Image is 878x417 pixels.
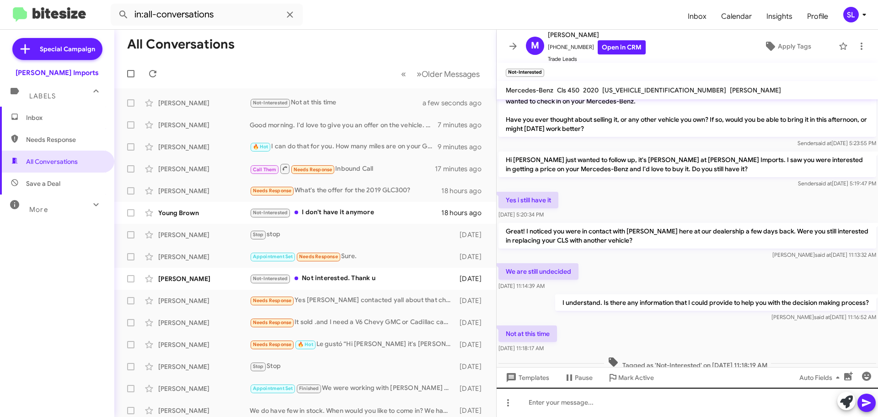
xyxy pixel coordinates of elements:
div: a few seconds ago [434,98,489,108]
span: Mercedes-Benz [506,86,553,94]
span: said at [816,180,832,187]
span: Appointment Set [253,254,293,260]
a: Profile [800,3,835,30]
span: M [531,38,539,53]
button: Pause [557,369,600,386]
a: Insights [759,3,800,30]
div: Young Brown [158,208,250,217]
p: Hi [PERSON_NAME] it's [PERSON_NAME] at [PERSON_NAME] Imports. Thanks again for being our loyal se... [498,84,876,137]
span: 2020 [583,86,599,94]
span: Not-Interested [253,276,288,282]
h1: All Conversations [127,37,235,52]
small: Not-Interested [506,69,544,77]
p: Not at this time [498,325,557,342]
button: SL [835,7,868,22]
div: [DATE] [455,252,489,261]
span: Needs Response [253,188,292,194]
span: [DATE] 11:14:39 AM [498,282,545,289]
div: 17 minutes ago [435,164,489,173]
button: Apply Tags [740,38,834,54]
p: I understand. Is there any information that I could provide to help you with the decision making ... [555,294,876,311]
span: Mark Active [618,369,654,386]
button: Templates [497,369,557,386]
button: Mark Active [600,369,661,386]
a: Open in CRM [598,40,646,54]
p: We are still undecided [498,263,578,280]
div: [DATE] [455,362,489,371]
span: All Conversations [26,157,78,166]
div: [PERSON_NAME] [158,230,250,239]
span: [PERSON_NAME] [DATE] 11:13:32 AM [772,251,876,258]
span: Special Campaign [40,44,95,54]
div: [PERSON_NAME] [158,274,250,283]
span: 🔥 Hot [298,341,313,347]
div: Good morning. I'd love to give you an offer on the vehicle. How many miles are on it currently? [250,120,438,130]
div: 7 minutes ago [438,120,489,130]
span: [PERSON_NAME] [DATE] 11:16:52 AM [771,314,876,320]
input: Search [111,4,303,26]
div: [PERSON_NAME] [158,318,250,327]
span: Appointment Set [253,385,293,391]
span: Needs Response [253,341,292,347]
div: 18 hours ago [441,186,489,195]
span: [PHONE_NUMBER] [548,40,646,54]
span: Sender [DATE] 5:23:55 PM [798,140,876,146]
span: [US_VEHICLE_IDENTIFICATION_NUMBER] [602,86,726,94]
div: SL [843,7,859,22]
span: said at [815,140,831,146]
div: [PERSON_NAME] [158,384,250,393]
div: What's the offer for the 2019 GLC300? [250,185,441,196]
span: Older Messages [422,69,480,79]
div: [DATE] [455,318,489,327]
span: More [29,206,48,214]
span: Needs Response [299,254,338,260]
div: [DATE] [455,296,489,305]
nav: Page navigation example [396,65,485,83]
span: Trade Leads [548,54,646,64]
span: said at [814,314,830,320]
span: Auto Fields [799,369,843,386]
span: Needs Response [294,167,332,173]
span: « [401,68,406,80]
div: [DATE] [455,274,489,283]
p: Hi [PERSON_NAME] just wanted to follow up, it's [PERSON_NAME] at [PERSON_NAME] Imports. I saw you... [498,152,876,177]
button: Previous [396,65,412,83]
div: [DATE] [455,340,489,349]
div: Sure. [250,251,455,262]
span: Apply Tags [778,38,811,54]
div: [PERSON_NAME] [158,142,250,152]
p: Great! I noticed you were in contact with [PERSON_NAME] here at our dealership a few days back. W... [498,223,876,249]
span: Pause [575,369,593,386]
div: I can do that for you. How many miles are on your GLE53 currently? [250,141,438,152]
div: Yes [PERSON_NAME] contacted yall about that charger I've just been busy with work, but I was just... [250,295,455,306]
span: Calendar [714,3,759,30]
div: Not interested. Thank u [250,273,455,284]
div: Le gustó “Hi [PERSON_NAME] it's [PERSON_NAME] at [PERSON_NAME] Imports. I saw you've been in touc... [250,339,455,350]
span: said at [815,251,831,258]
p: Yes i still have it [498,192,558,208]
span: Call Them [253,167,277,173]
div: 18 hours ago [441,208,489,217]
div: [DATE] [455,384,489,393]
div: Inbound Call [250,163,435,174]
span: Needs Response [253,298,292,303]
span: Labels [29,92,56,100]
span: Stop [253,363,264,369]
div: We were working with [PERSON_NAME] and we did not qualify [250,383,455,394]
span: Save a Deal [26,179,60,188]
span: [PERSON_NAME] [548,29,646,40]
a: Inbox [680,3,714,30]
div: [PERSON_NAME] [158,186,250,195]
div: [DATE] [455,406,489,415]
span: Stop [253,232,264,238]
span: Needs Response [26,135,104,144]
div: Stop [250,361,455,372]
span: [DATE] 5:20:34 PM [498,211,544,218]
div: [PERSON_NAME] [158,120,250,130]
div: [PERSON_NAME] [158,362,250,371]
div: 9 minutes ago [438,142,489,152]
button: Next [411,65,485,83]
span: 🔥 Hot [253,144,268,150]
div: [PERSON_NAME] Imports [16,68,99,77]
